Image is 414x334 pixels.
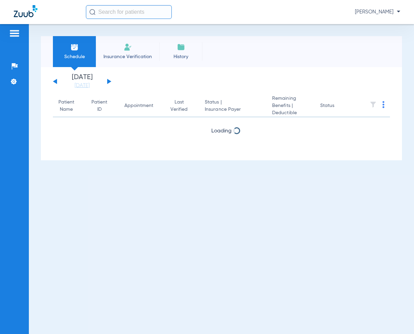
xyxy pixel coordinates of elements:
div: Patient Name [58,99,80,113]
span: Insurance Verification [101,53,154,60]
li: [DATE] [61,74,103,89]
div: Last Verified [170,99,188,113]
img: hamburger-icon [9,29,20,37]
div: Patient ID [91,99,113,113]
div: Appointment [124,102,159,109]
img: Manual Insurance Verification [124,43,132,51]
img: group-dot-blue.svg [382,101,384,108]
a: [DATE] [61,82,103,89]
div: Patient ID [91,99,107,113]
span: Insurance Payer [205,106,261,113]
th: Status | [199,95,267,117]
span: Schedule [58,53,91,60]
input: Search for patients [86,5,172,19]
span: Loading [211,128,232,134]
div: Last Verified [170,99,194,113]
img: Zuub Logo [14,5,37,17]
img: Schedule [70,43,79,51]
div: Patient Name [58,99,74,113]
th: Remaining Benefits | [267,95,315,117]
span: Deductible [272,109,309,117]
img: Search Icon [89,9,96,15]
img: History [177,43,185,51]
span: History [165,53,197,60]
span: [PERSON_NAME] [355,9,400,15]
img: filter.svg [370,101,377,108]
div: Appointment [124,102,153,109]
th: Status [315,95,361,117]
span: Loading [211,147,232,152]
